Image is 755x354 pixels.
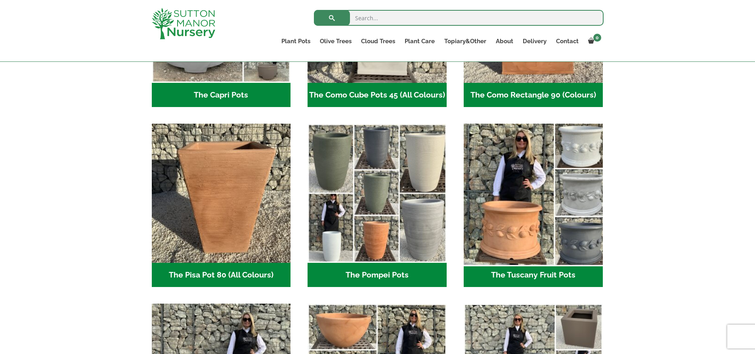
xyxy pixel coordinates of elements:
[464,83,603,107] h2: The Como Rectangle 90 (Colours)
[152,8,215,39] img: logo
[277,36,315,47] a: Plant Pots
[518,36,551,47] a: Delivery
[400,36,440,47] a: Plant Care
[460,121,606,266] img: The Tuscany Fruit Pots
[464,124,603,287] a: Visit product category The Tuscany Fruit Pots
[583,36,604,47] a: 0
[314,10,604,26] input: Search...
[593,34,601,42] span: 0
[308,83,447,107] h2: The Como Cube Pots 45 (All Colours)
[315,36,356,47] a: Olive Trees
[308,124,447,287] a: Visit product category The Pompei Pots
[440,36,491,47] a: Topiary&Other
[551,36,583,47] a: Contact
[152,124,291,287] a: Visit product category The Pisa Pot 80 (All Colours)
[152,124,291,263] img: The Pisa Pot 80 (All Colours)
[464,263,603,287] h2: The Tuscany Fruit Pots
[152,263,291,287] h2: The Pisa Pot 80 (All Colours)
[308,263,447,287] h2: The Pompei Pots
[308,124,447,263] img: The Pompei Pots
[356,36,400,47] a: Cloud Trees
[152,83,291,107] h2: The Capri Pots
[491,36,518,47] a: About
